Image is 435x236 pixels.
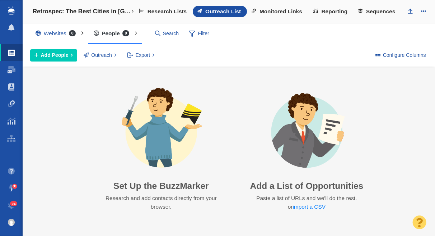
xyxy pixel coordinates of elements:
a: Reporting [308,6,354,17]
span: Export [136,51,150,59]
a: Monitored Links [247,6,308,17]
p: Paste a list of URLs and we'll do the rest. or [256,194,357,212]
span: Reporting [322,8,348,15]
img: 61f477734bf3dd72b3fb3a7a83fcc915 [8,219,15,226]
span: 0 [69,30,76,36]
button: Outreach [80,49,121,62]
h3: Set Up the BuzzMarker [94,181,228,191]
a: Outreach List [193,6,247,17]
span: Monitored Links [259,8,302,15]
button: Configure Columns [371,49,430,62]
span: Outreach List [205,8,241,15]
h4: Retrospec: The Best Cities in [GEOGRAPHIC_DATA] for Beginning Bikers [33,8,131,15]
h3: Add a List of Opportunities [250,181,363,191]
input: Search [152,27,182,40]
span: Filter [185,27,214,41]
p: Research and add contacts directly from your browser. [101,194,221,212]
span: Outreach [91,51,112,59]
a: Research Lists [134,6,193,17]
img: avatar-buzzmarker-setup.png [110,87,212,175]
span: Research Lists [148,8,187,15]
div: Websites [30,25,84,42]
span: Sequences [366,8,395,15]
span: 24 [10,201,18,206]
span: Add People [41,51,69,59]
img: avatar-import-list.png [256,87,358,175]
a: import a CSV [293,204,326,210]
button: Add People [30,49,77,62]
a: Sequences [354,6,401,17]
span: Configure Columns [383,51,426,59]
button: Export [123,49,159,62]
img: buzzstream_logo_iconsimple.png [8,6,14,15]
